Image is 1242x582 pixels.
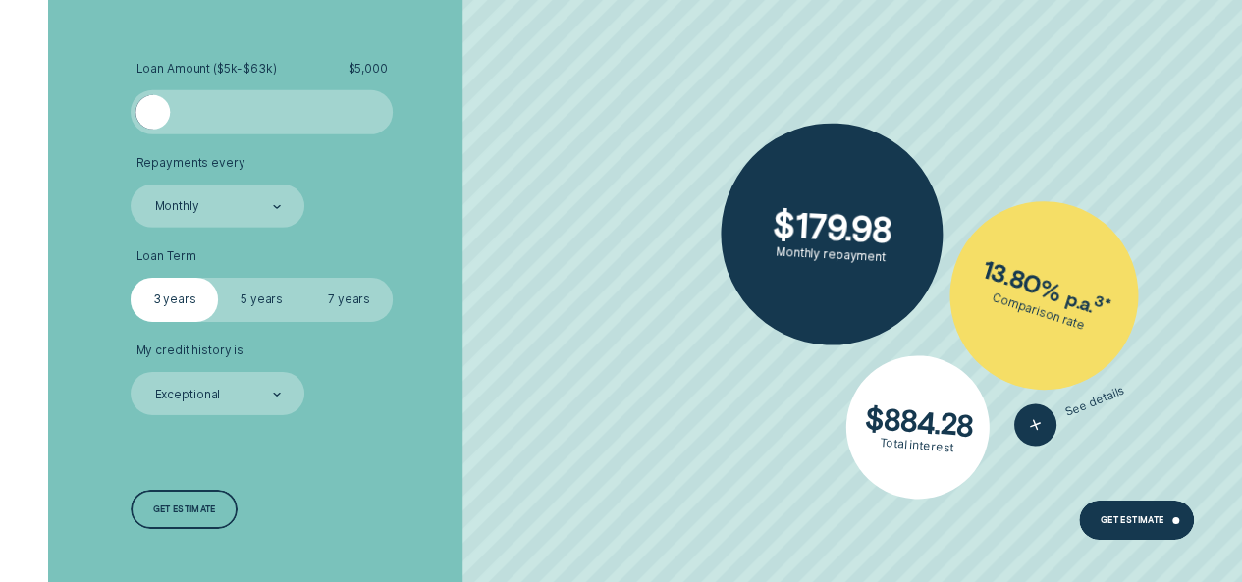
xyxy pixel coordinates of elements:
[135,62,276,77] span: Loan Amount ( $5k - $63k )
[218,278,305,321] label: 5 years
[135,344,243,358] span: My credit history is
[305,278,393,321] label: 7 years
[155,388,221,402] div: Exceptional
[1007,370,1132,452] button: See details
[131,490,238,529] a: Get estimate
[348,62,387,77] span: $ 5,000
[135,249,195,264] span: Loan Term
[135,156,244,171] span: Repayments every
[1062,384,1126,420] span: See details
[155,200,199,215] div: Monthly
[131,278,218,321] label: 3 years
[1079,501,1195,540] a: Get Estimate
